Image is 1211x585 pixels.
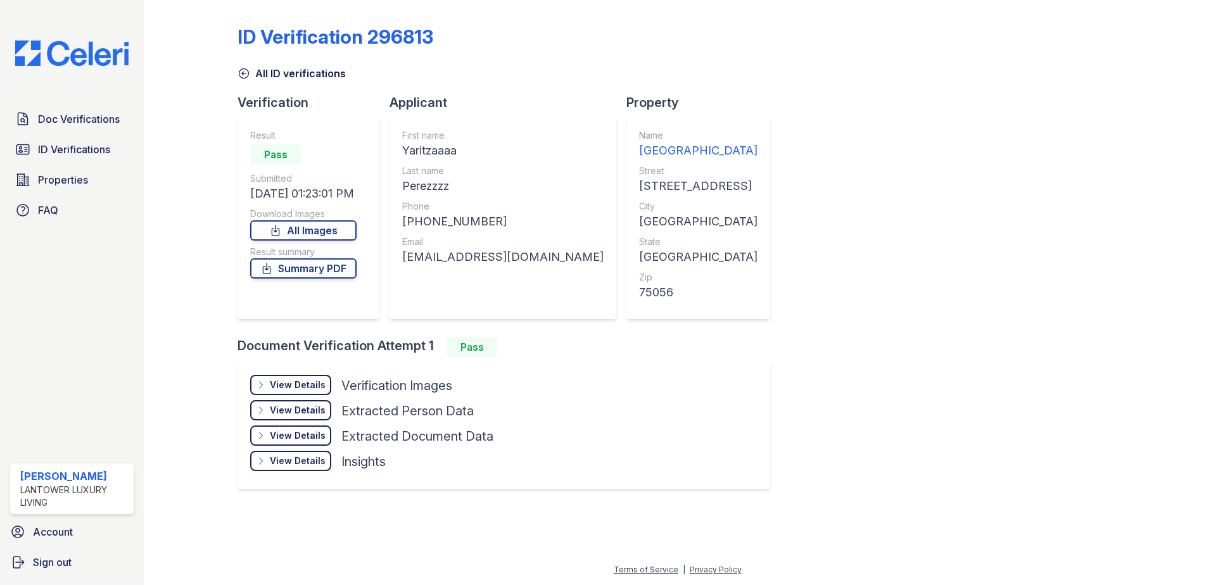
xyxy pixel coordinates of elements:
div: Applicant [390,94,626,111]
div: Pass [250,144,301,165]
a: Sign out [5,550,139,575]
div: [EMAIL_ADDRESS][DOMAIN_NAME] [402,248,604,266]
div: | [683,565,685,574]
div: [GEOGRAPHIC_DATA] [639,213,758,230]
a: Privacy Policy [690,565,742,574]
a: Terms of Service [614,565,678,574]
div: View Details [270,455,326,467]
div: City [639,200,758,213]
div: Verification [238,94,390,111]
div: [DATE] 01:23:01 PM [250,185,357,203]
div: Perezzzz [402,177,604,195]
div: Submitted [250,172,357,185]
div: Pass [447,337,497,357]
div: Email [402,236,604,248]
span: Doc Verifications [38,111,120,127]
div: [GEOGRAPHIC_DATA] [639,248,758,266]
a: Name [GEOGRAPHIC_DATA] [639,129,758,160]
div: [PHONE_NUMBER] [402,213,604,230]
div: 75056 [639,284,758,301]
div: Result summary [250,246,357,258]
span: Properties [38,172,88,187]
div: [STREET_ADDRESS] [639,177,758,195]
a: FAQ [10,198,134,223]
div: View Details [270,379,326,391]
span: ID Verifications [38,142,110,157]
div: Insights [341,453,386,470]
div: [GEOGRAPHIC_DATA] [639,142,758,160]
span: FAQ [38,203,58,218]
div: Last name [402,165,604,177]
div: ID Verification 296813 [238,25,433,48]
div: View Details [270,404,326,417]
a: All Images [250,220,357,241]
div: Yaritzaaaa [402,142,604,160]
a: ID Verifications [10,137,134,162]
a: All ID verifications [238,66,346,81]
div: View Details [270,429,326,442]
div: Phone [402,200,604,213]
div: Document Verification Attempt 1 [238,337,780,357]
a: Summary PDF [250,258,357,279]
div: Download Images [250,208,357,220]
div: Zip [639,271,758,284]
span: Account [33,524,73,539]
div: Street [639,165,758,177]
div: State [639,236,758,248]
span: Sign out [33,555,72,570]
a: Doc Verifications [10,106,134,132]
a: Properties [10,167,134,192]
div: Property [626,94,780,111]
div: Extracted Document Data [341,427,493,445]
div: Verification Images [341,377,452,394]
a: Account [5,519,139,544]
img: CE_Logo_Blue-a8612792a0a2168367f1c8372b55b34899dd931a85d93a1a3d3e32e68fde9ad4.png [5,41,139,66]
div: [PERSON_NAME] [20,469,129,484]
div: Result [250,129,357,142]
div: First name [402,129,604,142]
div: Extracted Person Data [341,402,474,420]
div: Name [639,129,758,142]
div: Lantower Luxury Living [20,484,129,509]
